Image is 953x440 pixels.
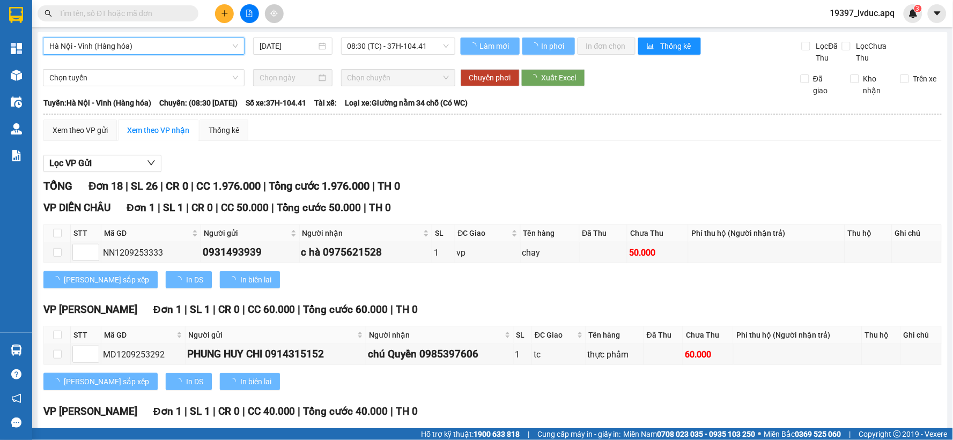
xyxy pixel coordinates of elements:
th: Ghi chú [892,225,942,242]
span: Chuyến: (08:30 [DATE]) [159,97,238,109]
th: Thu hộ [845,225,892,242]
span: Người nhận [369,329,502,341]
span: Làm mới [480,40,511,52]
span: | [364,202,367,214]
strong: 0708 023 035 - 0935 103 250 [658,430,756,438]
button: plus [215,4,234,23]
span: ĐC Giao [458,227,509,239]
span: VP DIỄN CHÂU [43,202,110,214]
span: Đơn 1 [153,303,182,316]
span: TH 0 [396,303,418,316]
sup: 3 [914,5,922,12]
img: logo-vxr [9,7,23,23]
div: chay [522,246,578,259]
span: In biên lai [240,376,271,387]
img: warehouse-icon [11,345,22,356]
button: file-add [240,4,259,23]
span: Hỗ trợ kỹ thuật: [421,428,520,440]
span: caret-down [933,9,942,18]
img: dashboard-icon [11,43,22,54]
span: loading [174,378,186,385]
span: Mã GD [104,329,174,341]
span: | [216,202,218,214]
th: Đã Thu [580,225,627,242]
div: NN1209253333 [103,246,199,259]
button: In DS [166,271,212,288]
span: bar-chart [647,42,656,51]
span: message [11,417,21,428]
span: | [271,202,274,214]
span: loading [228,276,240,284]
div: Xem theo VP gửi [53,124,108,136]
span: Người gửi [188,329,355,341]
th: SL [432,225,455,242]
div: MD1209253292 [103,348,183,361]
span: ⚪️ [758,432,762,436]
b: Tuyến: Hà Nội - Vinh (Hàng hóa) [43,99,151,107]
div: vp [457,246,519,259]
input: Tìm tên, số ĐT hoặc mã đơn [59,8,186,19]
button: In biên lai [220,373,280,390]
div: PHUNG HUY CHI 0914315152 [187,346,364,362]
span: | [298,405,301,417]
span: notification [11,393,21,404]
span: Miền Nam [624,428,756,440]
th: Đã Thu [644,326,684,344]
th: Phí thu hộ (Người nhận trả) [689,225,845,242]
span: CR 0 [166,180,188,192]
span: CC 50.000 [221,202,269,214]
button: Xuất Excel [521,69,585,86]
span: loading [530,74,542,81]
span: Đơn 1 [127,202,155,214]
th: Chưa Thu [627,225,689,242]
div: 1 [515,348,530,361]
span: | [391,405,394,417]
span: Đơn 18 [88,180,123,192]
button: aim [265,4,284,23]
div: 0931493939 [203,244,297,260]
span: search [45,10,52,17]
span: | [186,202,189,214]
span: SL 26 [131,180,158,192]
span: CC 40.000 [248,405,295,417]
span: | [213,405,216,417]
span: Tài xế: [314,97,337,109]
span: Cung cấp máy in - giấy in: [537,428,621,440]
span: | [158,202,160,214]
span: Tổng cước 1.976.000 [269,180,370,192]
img: solution-icon [11,150,22,161]
span: | [191,180,194,192]
span: file-add [246,10,253,17]
button: Lọc VP Gửi [43,155,161,172]
div: 50.000 [629,246,686,259]
span: VP [PERSON_NAME] [43,303,137,316]
span: [PERSON_NAME] sắp xếp [64,376,149,387]
th: Chưa Thu [683,326,734,344]
div: 60.000 [685,348,732,361]
span: down [147,159,156,167]
span: TỔNG [43,180,72,192]
span: VP [PERSON_NAME] [43,405,137,417]
span: 08:30 (TC) - 37H-104.41 [348,38,449,54]
input: Chọn ngày [260,72,316,84]
span: TH 0 [370,202,391,214]
div: thực phẩm [588,348,642,361]
span: CR 0 [218,303,240,316]
strong: 0369 525 060 [795,430,841,438]
span: | [242,303,245,316]
th: Tên hàng [586,326,644,344]
span: SL 1 [163,202,183,214]
th: STT [71,326,101,344]
img: warehouse-icon [11,123,22,135]
span: TH 0 [396,405,418,417]
button: In biên lai [220,271,280,288]
span: | [184,303,187,316]
span: Xuất Excel [542,72,577,84]
span: | [372,180,375,192]
span: SL 1 [190,303,210,316]
span: Thống kê [660,40,692,52]
th: Thu hộ [862,326,901,344]
span: 19397_lvduc.apq [822,6,904,20]
span: Tổng cước 60.000 [304,303,388,316]
span: Lọc VP Gửi [49,156,92,170]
